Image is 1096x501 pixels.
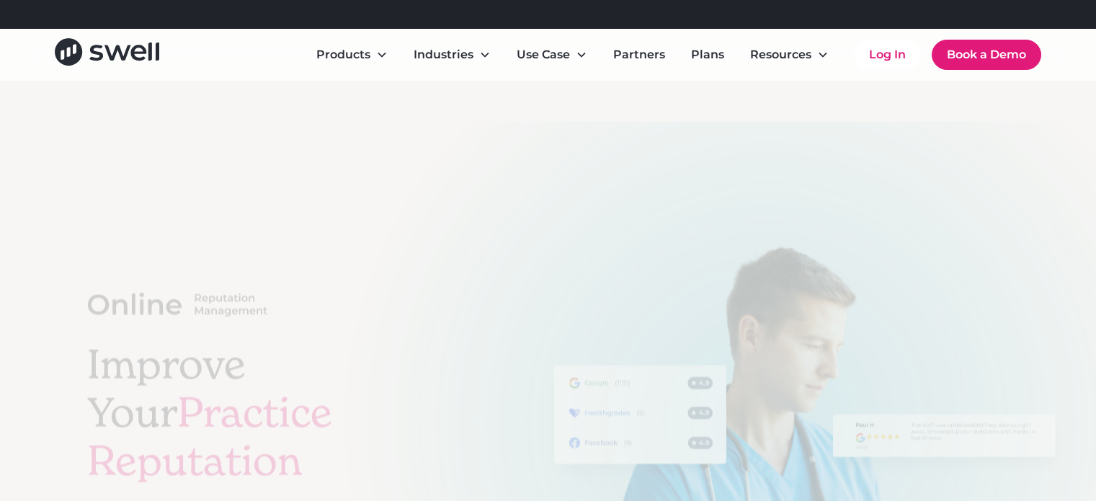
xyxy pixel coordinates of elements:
a: Plans [680,40,736,69]
a: Book a Demo [932,40,1041,70]
div: Products [316,46,370,63]
a: Log In [855,40,920,69]
div: Products [305,40,399,69]
h1: Improve Your [87,340,475,485]
div: Resources [739,40,840,69]
div: Industries [414,46,473,63]
div: Industries [402,40,502,69]
div: Resources [750,46,811,63]
a: home [55,38,159,71]
span: Practice Reputation [87,387,332,487]
a: Partners [602,40,677,69]
div: Use Case [505,40,599,69]
div: Use Case [517,46,570,63]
